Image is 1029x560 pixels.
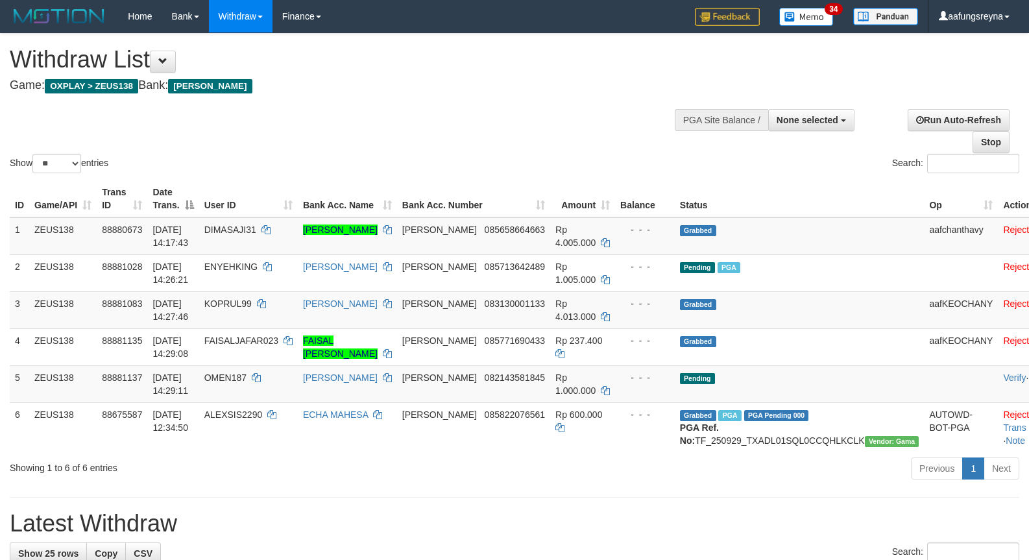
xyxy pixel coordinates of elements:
[1003,372,1026,383] a: Verify
[134,548,152,559] span: CSV
[102,262,142,272] span: 88881028
[402,335,477,346] span: [PERSON_NAME]
[152,335,188,359] span: [DATE] 14:29:08
[680,225,716,236] span: Grabbed
[402,372,477,383] span: [PERSON_NAME]
[620,260,670,273] div: - - -
[675,180,925,217] th: Status
[102,335,142,346] span: 88881135
[984,457,1019,480] a: Next
[718,262,740,273] span: Marked by aafanarl
[204,372,247,383] span: OMEN187
[204,225,256,235] span: DIMASAJI31
[152,262,188,285] span: [DATE] 14:26:21
[97,180,147,217] th: Trans ID: activate to sort column ascending
[1003,335,1029,346] a: Reject
[10,180,29,217] th: ID
[853,8,918,25] img: panduan.png
[924,328,998,365] td: aafKEOCHANY
[825,3,842,15] span: 34
[924,291,998,328] td: aafKEOCHANY
[45,79,138,93] span: OXPLAY > ZEUS138
[168,79,252,93] span: [PERSON_NAME]
[768,109,854,131] button: None selected
[615,180,675,217] th: Balance
[485,335,545,346] span: Copy 085771690433 to clipboard
[555,298,596,322] span: Rp 4.013.000
[32,154,81,173] select: Showentries
[402,298,477,309] span: [PERSON_NAME]
[10,47,673,73] h1: Withdraw List
[620,297,670,310] div: - - -
[620,408,670,421] div: - - -
[777,115,838,125] span: None selected
[102,372,142,383] span: 88881137
[29,291,97,328] td: ZEUS138
[718,410,741,421] span: Marked by aafpengsreynich
[744,410,809,421] span: PGA Pending
[908,109,1010,131] a: Run Auto-Refresh
[10,254,29,291] td: 2
[911,457,963,480] a: Previous
[892,154,1019,173] label: Search:
[620,223,670,236] div: - - -
[485,262,545,272] span: Copy 085713642489 to clipboard
[10,511,1019,537] h1: Latest Withdraw
[397,180,550,217] th: Bank Acc. Number: activate to sort column ascending
[29,328,97,365] td: ZEUS138
[555,409,602,420] span: Rp 600.000
[402,409,477,420] span: [PERSON_NAME]
[779,8,834,26] img: Button%20Memo.svg
[10,365,29,402] td: 5
[102,298,142,309] span: 88881083
[10,154,108,173] label: Show entries
[298,180,397,217] th: Bank Acc. Name: activate to sort column ascending
[29,180,97,217] th: Game/API: activate to sort column ascending
[924,402,998,452] td: AUTOWD-BOT-PGA
[485,409,545,420] span: Copy 085822076561 to clipboard
[102,225,142,235] span: 88880673
[924,217,998,255] td: aafchanthavy
[620,371,670,384] div: - - -
[680,422,719,446] b: PGA Ref. No:
[303,335,378,359] a: FAISAL [PERSON_NAME]
[1003,262,1029,272] a: Reject
[147,180,199,217] th: Date Trans.: activate to sort column descending
[152,372,188,396] span: [DATE] 14:29:11
[10,456,419,474] div: Showing 1 to 6 of 6 entries
[927,154,1019,173] input: Search:
[555,225,596,248] span: Rp 4.005.000
[924,180,998,217] th: Op: activate to sort column ascending
[402,225,477,235] span: [PERSON_NAME]
[620,334,670,347] div: - - -
[303,298,378,309] a: [PERSON_NAME]
[18,548,79,559] span: Show 25 rows
[485,298,545,309] span: Copy 083130001133 to clipboard
[10,402,29,452] td: 6
[680,336,716,347] span: Grabbed
[303,409,368,420] a: ECHA MAHESA
[199,180,298,217] th: User ID: activate to sort column ascending
[555,372,596,396] span: Rp 1.000.000
[10,6,108,26] img: MOTION_logo.png
[10,79,673,92] h4: Game: Bank:
[1003,409,1029,420] a: Reject
[555,262,596,285] span: Rp 1.005.000
[152,409,188,433] span: [DATE] 12:34:50
[29,254,97,291] td: ZEUS138
[485,372,545,383] span: Copy 082143581845 to clipboard
[865,436,919,447] span: Vendor URL: https://trx31.1velocity.biz
[402,262,477,272] span: [PERSON_NAME]
[680,373,715,384] span: Pending
[10,217,29,255] td: 1
[303,372,378,383] a: [PERSON_NAME]
[695,8,760,26] img: Feedback.jpg
[962,457,984,480] a: 1
[29,217,97,255] td: ZEUS138
[152,298,188,322] span: [DATE] 14:27:46
[680,262,715,273] span: Pending
[102,409,142,420] span: 88675587
[485,225,545,235] span: Copy 085658664663 to clipboard
[555,335,602,346] span: Rp 237.400
[10,291,29,328] td: 3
